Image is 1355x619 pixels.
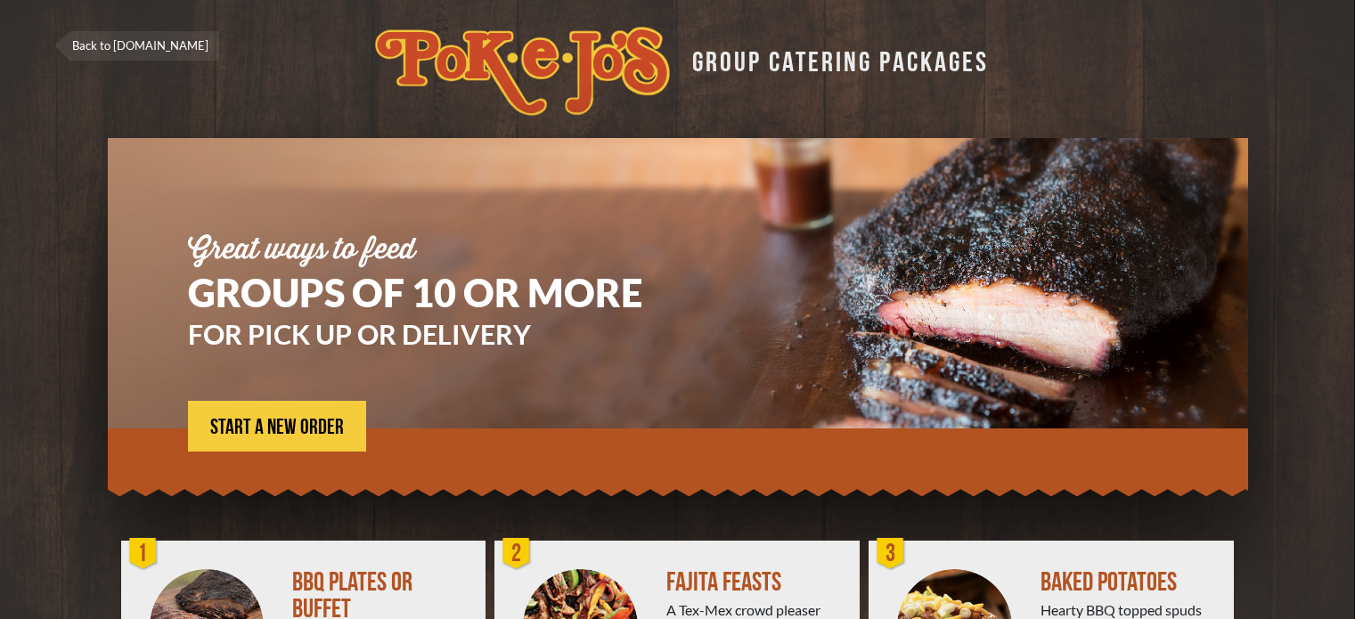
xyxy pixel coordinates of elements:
[679,41,989,76] div: GROUP CATERING PACKAGES
[210,417,344,438] span: START A NEW ORDER
[499,536,535,572] div: 2
[126,536,161,572] div: 1
[188,401,366,452] a: START A NEW ORDER
[54,31,219,61] a: Back to [DOMAIN_NAME]
[873,536,909,572] div: 3
[1041,569,1220,596] div: BAKED POTATOES
[375,27,670,116] img: logo.svg
[188,236,696,265] div: Great ways to feed
[188,273,696,312] h1: GROUPS OF 10 OR MORE
[188,321,696,347] h3: FOR PICK UP OR DELIVERY
[666,569,845,596] div: FAJITA FEASTS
